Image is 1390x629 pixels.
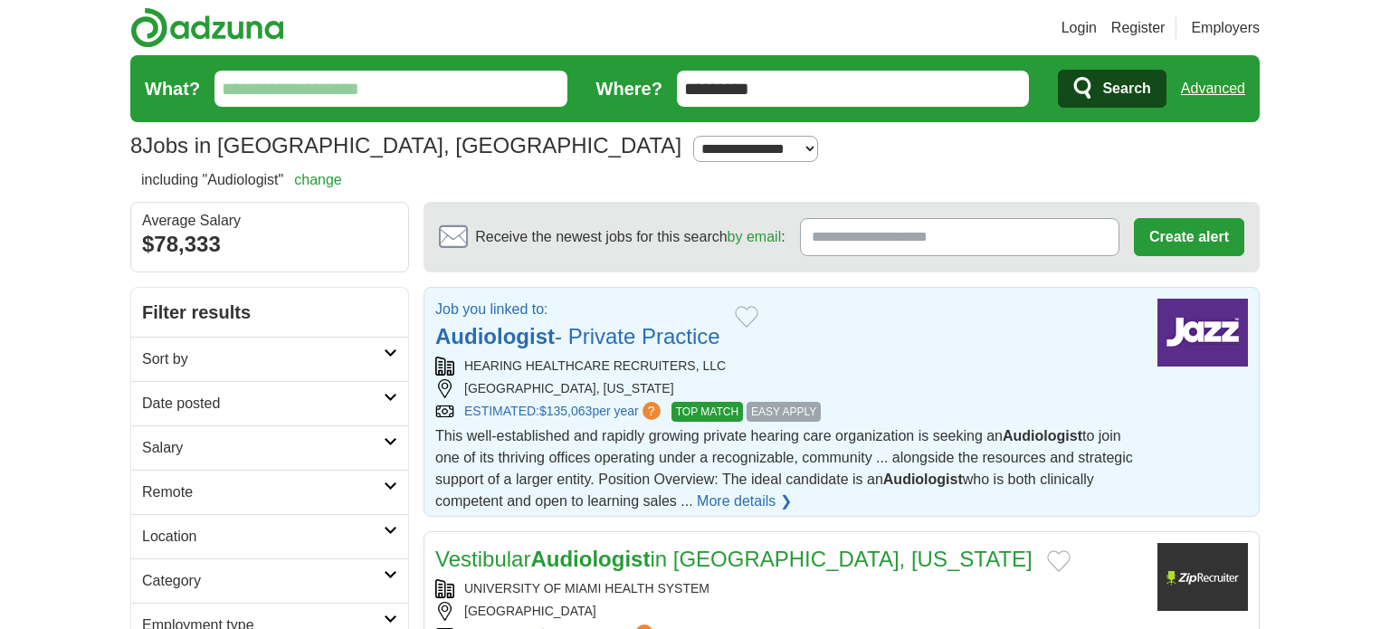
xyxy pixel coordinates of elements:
div: [GEOGRAPHIC_DATA] [435,602,1143,621]
a: change [294,172,342,187]
div: HEARING HEALTHCARE RECRUITERS, LLC [435,357,1143,376]
a: Salary [131,425,408,470]
h2: Filter results [131,288,408,337]
h2: Salary [142,437,384,459]
span: 8 [130,129,142,162]
strong: Audiologist [435,324,555,348]
div: UNIVERSITY OF MIAMI HEALTH SYSTEM [435,579,1143,598]
div: [GEOGRAPHIC_DATA], [US_STATE] [435,379,1143,398]
h2: Date posted [142,393,384,415]
span: Search [1102,71,1150,107]
a: Register [1111,17,1166,39]
a: Sort by [131,337,408,381]
img: Company logo [1157,543,1248,611]
span: $135,063 [539,404,592,418]
a: VestibularAudiologistin [GEOGRAPHIC_DATA], [US_STATE] [435,547,1033,571]
span: ? [643,402,661,420]
h1: Jobs in [GEOGRAPHIC_DATA], [GEOGRAPHIC_DATA] [130,133,681,157]
h2: including "Audiologist" [141,169,342,191]
a: Remote [131,470,408,514]
button: Search [1058,70,1166,108]
a: Employers [1191,17,1260,39]
strong: Audiologist [1003,428,1082,443]
img: Company logo [1157,299,1248,367]
strong: Audiologist [883,472,963,487]
a: ESTIMATED:$135,063per year? [464,402,664,422]
h2: Location [142,526,384,548]
a: Audiologist- Private Practice [435,324,720,348]
button: Add to favorite jobs [1047,550,1071,572]
span: EASY APPLY [747,402,821,422]
a: Login [1062,17,1097,39]
strong: Audiologist [530,547,650,571]
h2: Category [142,570,384,592]
div: $78,333 [142,228,397,261]
p: Job you linked to: [435,299,720,320]
a: Location [131,514,408,558]
button: Create alert [1134,218,1244,256]
h2: Sort by [142,348,384,370]
label: What? [145,75,200,102]
a: More details ❯ [697,491,792,512]
button: Add to favorite jobs [735,306,758,328]
img: Adzuna logo [130,7,284,48]
label: Where? [596,75,662,102]
span: This well-established and rapidly growing private hearing care organization is seeking an to join... [435,428,1133,509]
a: Date posted [131,381,408,425]
span: Receive the newest jobs for this search : [475,226,785,248]
a: Advanced [1181,71,1245,107]
a: by email [728,229,782,244]
span: TOP MATCH [671,402,743,422]
h2: Remote [142,481,384,503]
a: Category [131,558,408,603]
div: Average Salary [142,214,397,228]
